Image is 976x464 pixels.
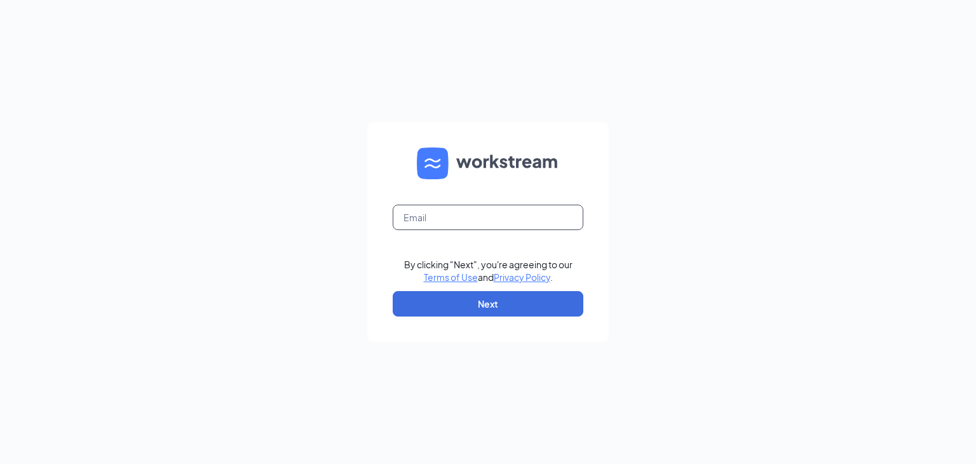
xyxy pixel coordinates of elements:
input: Email [393,205,583,230]
button: Next [393,291,583,317]
a: Terms of Use [424,271,478,283]
img: WS logo and Workstream text [417,147,559,179]
a: Privacy Policy [494,271,550,283]
div: By clicking "Next", you're agreeing to our and . [404,258,573,283]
